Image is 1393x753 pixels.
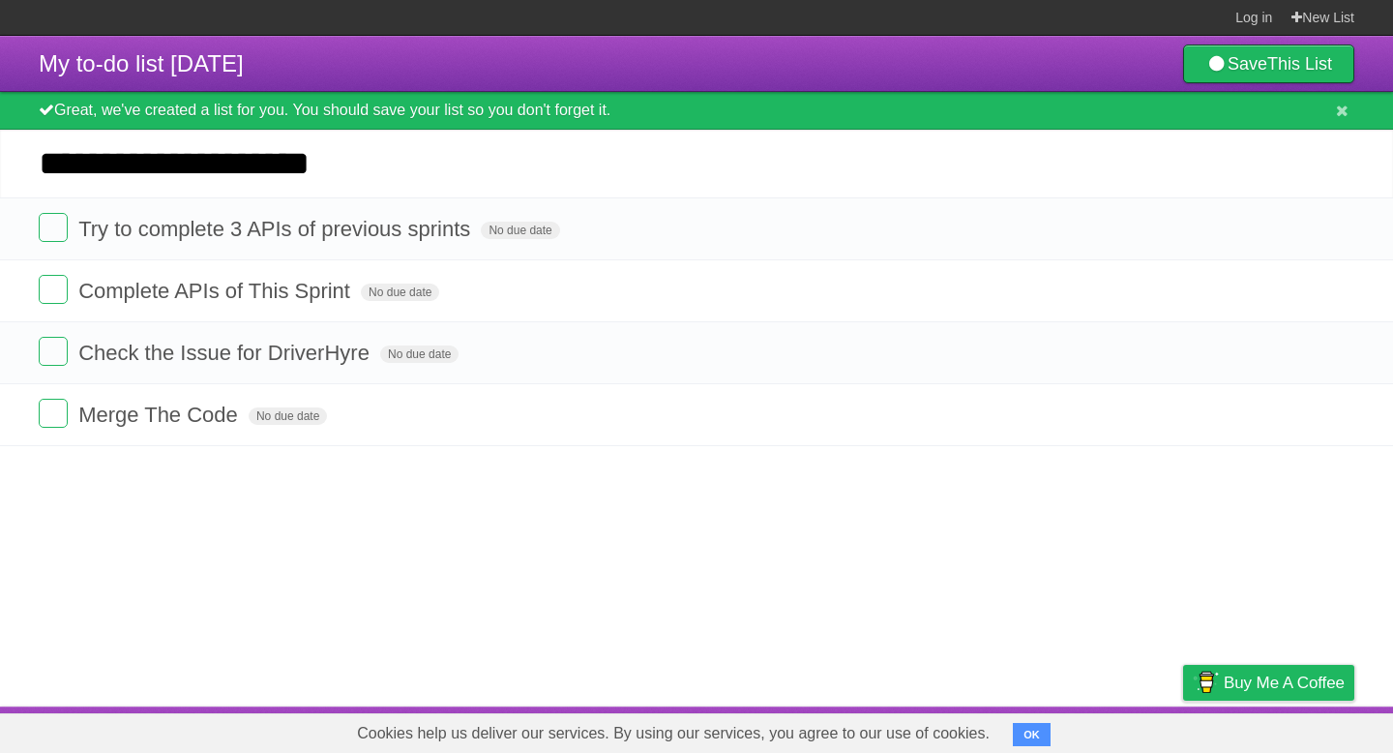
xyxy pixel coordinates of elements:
[338,714,1009,753] span: Cookies help us deliver our services. By using our services, you agree to our use of cookies.
[1193,666,1219,699] img: Buy me a coffee
[1267,54,1332,74] b: This List
[361,284,439,301] span: No due date
[990,711,1068,748] a: Developers
[1183,665,1354,701] a: Buy me a coffee
[78,403,243,427] span: Merge The Code
[926,711,966,748] a: About
[39,213,68,242] label: Done
[380,346,459,363] span: No due date
[39,275,68,304] label: Done
[1013,723,1051,746] button: OK
[1232,711,1354,748] a: Suggest a feature
[39,50,244,76] span: My to-do list [DATE]
[78,217,475,241] span: Try to complete 3 APIs of previous sprints
[39,337,68,366] label: Done
[1224,666,1345,700] span: Buy me a coffee
[39,399,68,428] label: Done
[481,222,559,239] span: No due date
[1092,711,1135,748] a: Terms
[78,341,374,365] span: Check the Issue for DriverHyre
[78,279,355,303] span: Complete APIs of This Sprint
[1158,711,1208,748] a: Privacy
[249,407,327,425] span: No due date
[1183,45,1354,83] a: SaveThis List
